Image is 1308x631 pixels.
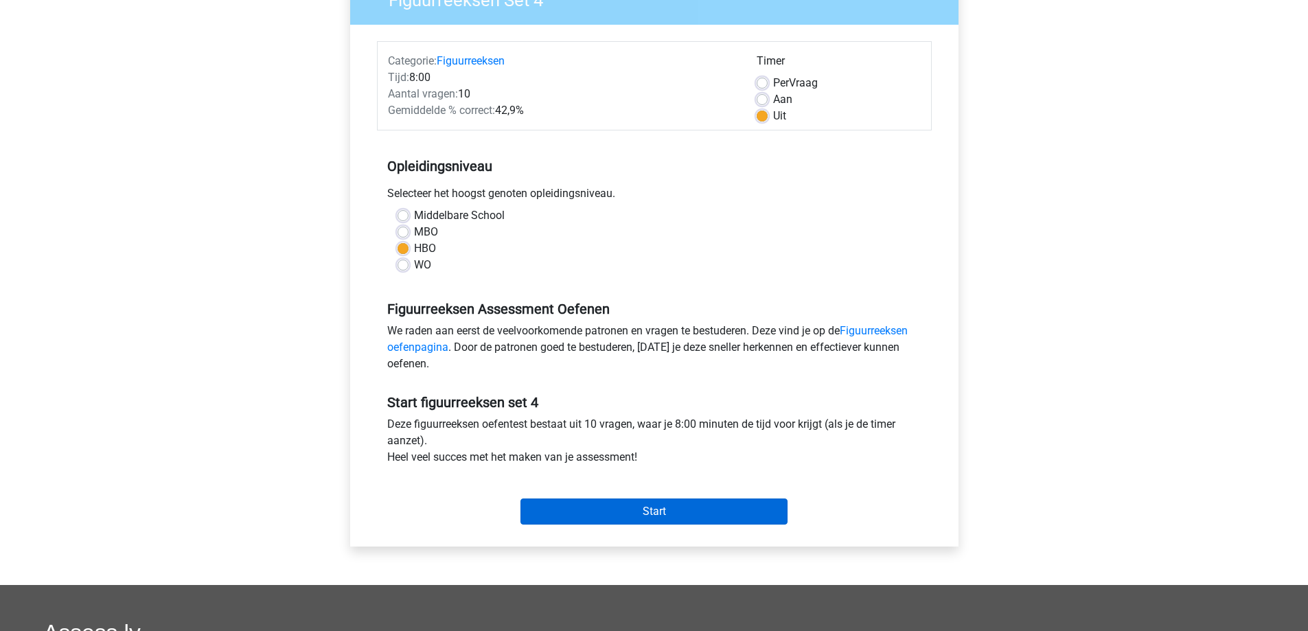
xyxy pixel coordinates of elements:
[773,108,786,124] label: Uit
[388,71,409,84] span: Tijd:
[773,91,792,108] label: Aan
[378,102,746,119] div: 42,9%
[377,185,932,207] div: Selecteer het hoogst genoten opleidingsniveau.
[377,323,932,378] div: We raden aan eerst de veelvoorkomende patronen en vragen te bestuderen. Deze vind je op de . Door...
[388,54,437,67] span: Categorie:
[414,240,436,257] label: HBO
[773,75,818,91] label: Vraag
[387,301,921,317] h5: Figuurreeksen Assessment Oefenen
[414,257,431,273] label: WO
[773,76,789,89] span: Per
[378,86,746,102] div: 10
[414,224,438,240] label: MBO
[377,416,932,471] div: Deze figuurreeksen oefentest bestaat uit 10 vragen, waar je 8:00 minuten de tijd voor krijgt (als...
[378,69,746,86] div: 8:00
[387,394,921,411] h5: Start figuurreeksen set 4
[388,104,495,117] span: Gemiddelde % correct:
[414,207,505,224] label: Middelbare School
[520,498,788,525] input: Start
[388,87,458,100] span: Aantal vragen:
[437,54,505,67] a: Figuurreeksen
[387,152,921,180] h5: Opleidingsniveau
[757,53,921,75] div: Timer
